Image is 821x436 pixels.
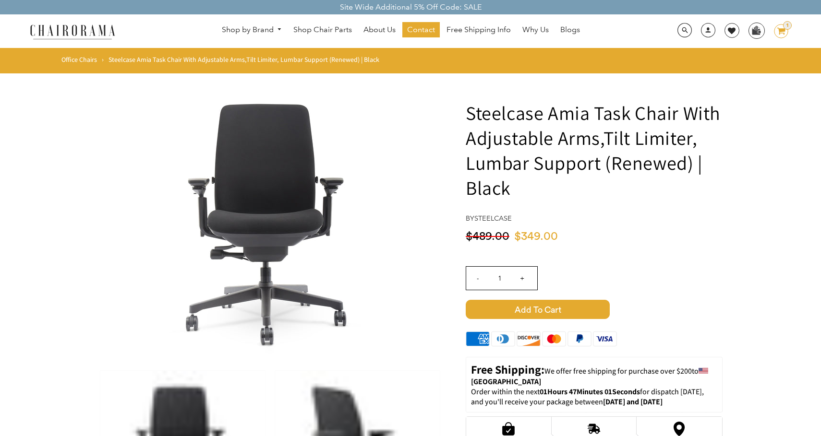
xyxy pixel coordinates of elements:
img: WhatsApp_Image_2024-07-12_at_16.23.01.webp [749,23,764,37]
a: Steelcase [474,214,512,223]
h4: by [466,214,723,223]
img: chairorama [24,23,121,40]
span: $489.00 [466,231,509,242]
span: Steelcase Amia Task Chair With Adjustable Arms,Tilt Limiter, Lumbar Support (Renewed) | Black [109,55,379,64]
span: Contact [407,25,435,35]
span: Blogs [560,25,580,35]
a: Shop Chair Parts [289,22,357,37]
span: About Us [363,25,396,35]
span: › [102,55,104,64]
a: Free Shipping Info [442,22,516,37]
img: Amia Chair by chairorama.com [126,76,414,364]
a: Office Chairs [61,55,97,64]
a: 1 [767,24,788,38]
strong: Free Shipping: [471,362,544,377]
span: Shop Chair Parts [293,25,352,35]
h1: Steelcase Amia Task Chair With Adjustable Arms,Tilt Limiter, Lumbar Support (Renewed) | Black [466,100,723,200]
a: Shop by Brand [217,23,287,37]
span: $349.00 [514,231,558,242]
span: 01Hours 47Minutes 01Seconds [540,387,640,397]
nav: breadcrumbs [61,55,383,69]
a: Amia Chair by chairorama.com [126,214,414,224]
button: Add to Cart [466,300,723,319]
div: 1 [783,21,792,30]
span: Why Us [522,25,549,35]
a: Contact [402,22,440,37]
span: We offer free shipping for purchase over $200 [544,366,692,376]
a: Why Us [518,22,554,37]
strong: [GEOGRAPHIC_DATA] [471,377,541,387]
p: to [471,362,717,387]
span: Add to Cart [466,300,610,319]
strong: [DATE] and [DATE] [603,397,663,407]
nav: DesktopNavigation [161,22,640,40]
input: + [510,267,533,290]
a: About Us [359,22,400,37]
a: Blogs [555,22,585,37]
span: Free Shipping Info [447,25,511,35]
input: - [466,267,489,290]
p: Order within the next for dispatch [DATE], and you'll receive your package between [471,387,717,407]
